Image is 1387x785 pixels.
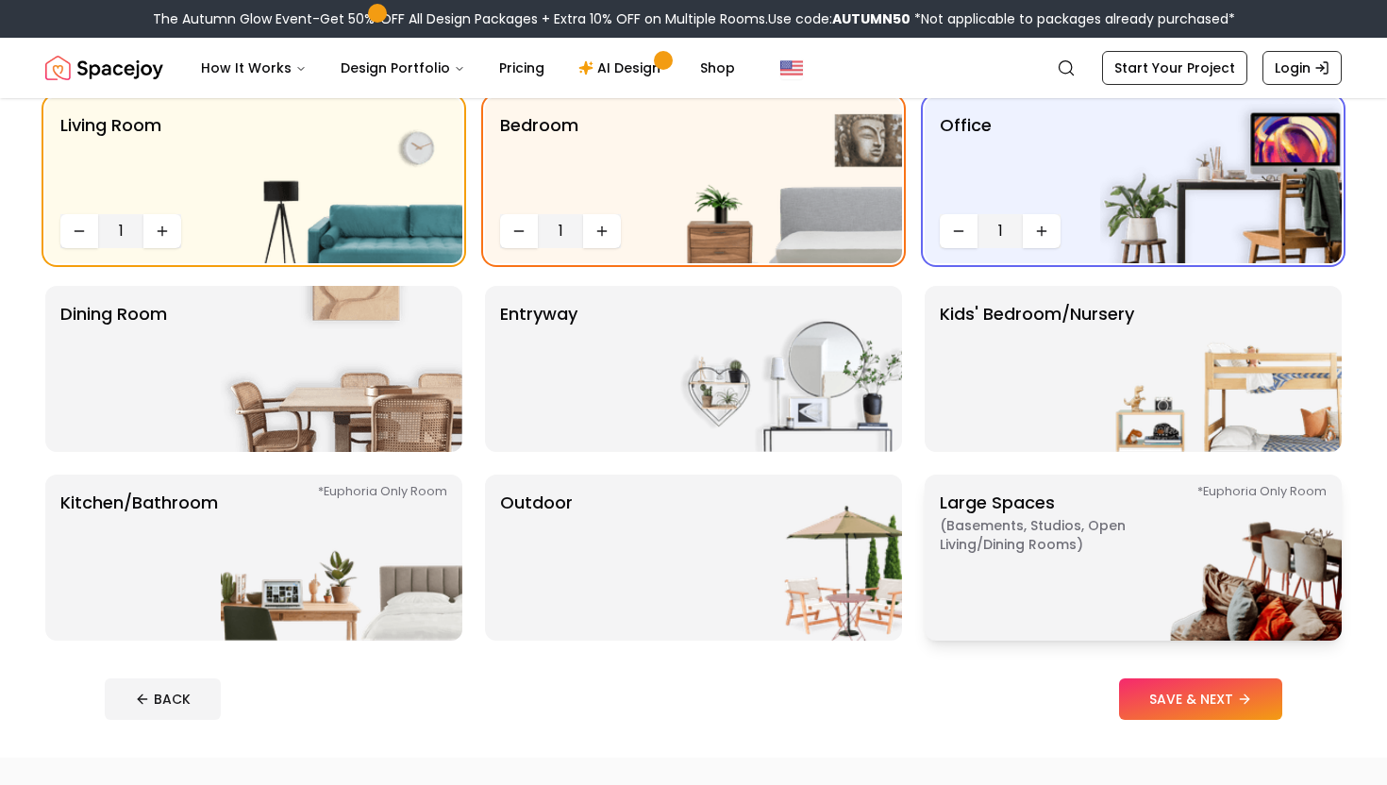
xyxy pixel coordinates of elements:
b: AUTUMN50 [832,9,911,28]
button: Increase quantity [1023,214,1061,248]
img: Office [1100,97,1342,263]
button: SAVE & NEXT [1119,678,1282,720]
img: Bedroom [660,97,902,263]
img: Outdoor [660,475,902,641]
img: Spacejoy Logo [45,49,163,87]
span: ( Basements, Studios, Open living/dining rooms ) [940,516,1176,554]
a: Start Your Project [1102,51,1247,85]
p: Office [940,112,992,207]
p: Kids' Bedroom/Nursery [940,301,1134,437]
span: Use code: [768,9,911,28]
button: Design Portfolio [326,49,480,87]
span: 1 [106,220,136,242]
img: United States [780,57,803,79]
p: Kitchen/Bathroom [60,490,218,626]
button: Decrease quantity [940,214,978,248]
a: Spacejoy [45,49,163,87]
a: AI Design [563,49,681,87]
button: Decrease quantity [500,214,538,248]
span: 1 [545,220,576,242]
nav: Main [186,49,750,87]
nav: Global [45,38,1342,98]
a: Login [1262,51,1342,85]
p: Living Room [60,112,161,207]
a: Shop [685,49,750,87]
button: Increase quantity [583,214,621,248]
span: *Not applicable to packages already purchased* [911,9,1235,28]
img: Dining Room [221,286,462,452]
img: Living Room [221,97,462,263]
a: Pricing [484,49,560,87]
div: The Autumn Glow Event-Get 50% OFF All Design Packages + Extra 10% OFF on Multiple Rooms. [153,9,1235,28]
p: Bedroom [500,112,578,207]
button: Increase quantity [143,214,181,248]
img: Kitchen/Bathroom *Euphoria Only [221,475,462,641]
p: Dining Room [60,301,167,437]
p: Outdoor [500,490,573,626]
button: How It Works [186,49,322,87]
span: 1 [985,220,1015,242]
img: Large Spaces *Euphoria Only [1100,475,1342,641]
img: entryway [660,286,902,452]
button: Decrease quantity [60,214,98,248]
p: entryway [500,301,577,437]
img: Kids' Bedroom/Nursery [1100,286,1342,452]
p: Large Spaces [940,490,1176,626]
button: BACK [105,678,221,720]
